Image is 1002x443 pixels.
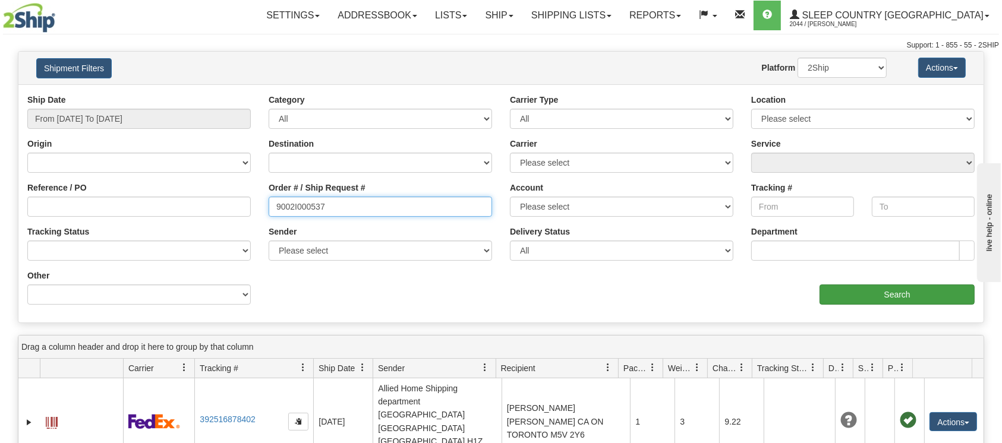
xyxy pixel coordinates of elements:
[378,362,405,374] span: Sender
[757,362,809,374] span: Tracking Status
[200,414,255,424] a: 392516878402
[510,138,537,150] label: Carrier
[751,197,854,217] input: From
[872,197,975,217] input: To
[269,182,365,194] label: Order # / Ship Request #
[269,138,314,150] label: Destination
[713,362,738,374] span: Charge
[510,226,570,238] label: Delivery Status
[9,10,110,19] div: live help - online
[18,336,984,359] div: grid grouping header
[46,412,58,431] a: Label
[598,357,618,378] a: Recipient filter column settings
[751,138,781,150] label: Service
[27,270,49,281] label: Other
[642,357,663,378] a: Packages filter column settings
[319,362,355,374] span: Ship Date
[510,94,558,106] label: Carrier Type
[892,357,912,378] a: Pickup Status filter column settings
[840,412,857,429] span: Unknown
[761,62,795,74] label: Platform
[27,94,66,106] label: Ship Date
[790,18,879,30] span: 2044 / [PERSON_NAME]
[3,40,999,50] div: Support: 1 - 855 - 55 - 2SHIP
[36,58,112,78] button: Shipment Filters
[269,226,297,238] label: Sender
[510,182,543,194] label: Account
[803,357,823,378] a: Tracking Status filter column settings
[918,58,966,78] button: Actions
[269,94,305,106] label: Category
[751,182,792,194] label: Tracking #
[751,226,798,238] label: Department
[828,362,839,374] span: Delivery Status
[862,357,883,378] a: Shipment Issues filter column settings
[620,1,690,30] a: Reports
[128,414,180,429] img: 2 - FedEx Express®
[288,413,308,431] button: Copy to clipboard
[781,1,998,30] a: Sleep Country [GEOGRAPHIC_DATA] 2044 / [PERSON_NAME]
[27,226,89,238] label: Tracking Status
[3,3,55,33] img: logo2044.jpg
[732,357,752,378] a: Charge filter column settings
[975,161,1001,282] iframe: chat widget
[858,362,868,374] span: Shipment Issues
[426,1,476,30] a: Lists
[668,362,693,374] span: Weight
[799,10,984,20] span: Sleep Country [GEOGRAPHIC_DATA]
[23,416,35,428] a: Expand
[352,357,373,378] a: Ship Date filter column settings
[501,362,535,374] span: Recipient
[476,1,522,30] a: Ship
[27,182,87,194] label: Reference / PO
[200,362,238,374] span: Tracking #
[475,357,496,378] a: Sender filter column settings
[329,1,426,30] a: Addressbook
[900,412,916,429] span: Pickup Successfully created
[522,1,620,30] a: Shipping lists
[128,362,154,374] span: Carrier
[888,362,898,374] span: Pickup Status
[293,357,313,378] a: Tracking # filter column settings
[929,412,977,431] button: Actions
[820,284,975,305] input: Search
[751,94,786,106] label: Location
[687,357,707,378] a: Weight filter column settings
[833,357,853,378] a: Delivery Status filter column settings
[27,138,52,150] label: Origin
[257,1,329,30] a: Settings
[623,362,648,374] span: Packages
[174,357,194,378] a: Carrier filter column settings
